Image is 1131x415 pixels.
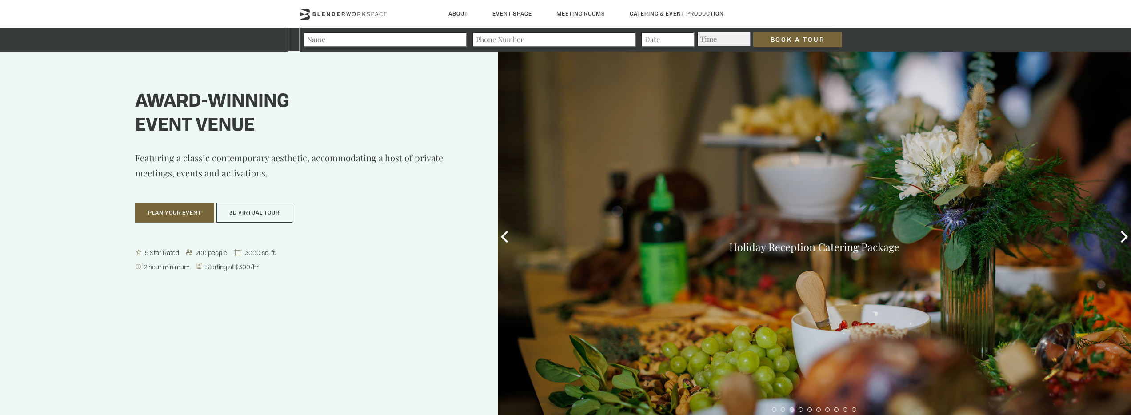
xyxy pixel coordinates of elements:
[304,32,467,47] input: Name
[194,248,230,257] span: 200 people
[729,240,899,254] a: Holiday Reception Catering Package
[135,203,214,223] button: Plan Your Event
[243,248,279,257] span: 3000 sq. ft.
[143,248,182,257] span: 5 Star Rated
[135,150,453,194] p: Featuring a classic contemporary aesthetic, accommodating a host of private meetings, events and ...
[142,263,192,271] span: 2 hour minimum
[216,203,292,223] button: 3D Virtual Tour
[641,32,695,47] input: Date
[204,263,261,271] span: Starting at $300/hr
[472,32,636,47] input: Phone Number
[135,90,453,138] h1: Award-winning event venue
[753,32,842,47] input: Book a Tour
